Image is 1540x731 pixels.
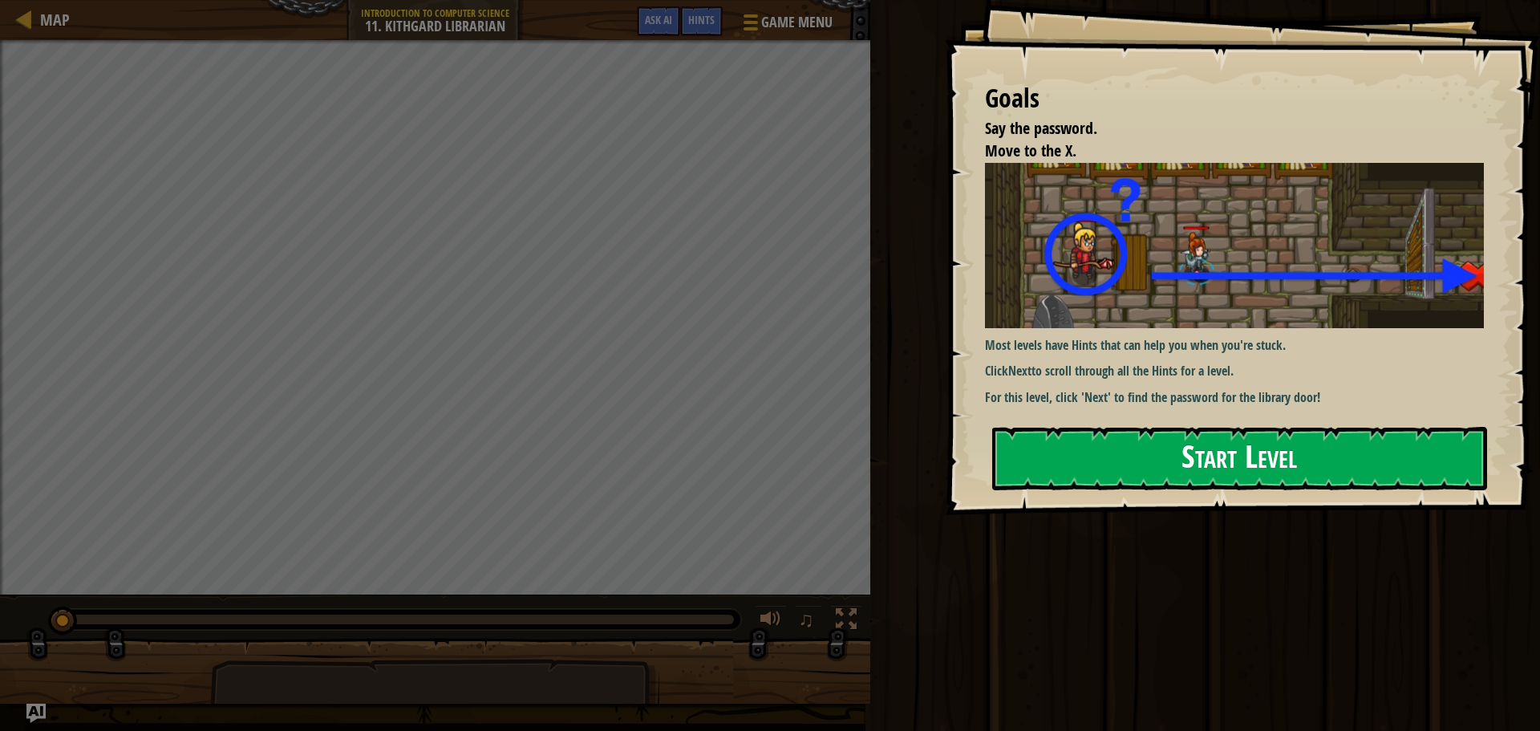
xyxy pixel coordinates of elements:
[985,140,1076,161] span: Move to the X.
[985,163,1496,328] img: Kithgard librarian
[645,12,672,27] span: Ask AI
[755,605,787,638] button: Adjust volume
[761,12,833,33] span: Game Menu
[985,388,1496,407] p: For this level, click 'Next' to find the password for the library door!
[1008,362,1031,380] strong: Next
[731,6,842,44] button: Game Menu
[637,6,680,36] button: Ask AI
[830,605,862,638] button: Toggle fullscreen
[40,9,70,30] span: Map
[985,80,1484,117] div: Goals
[985,362,1496,380] p: Click to scroll through all the Hints for a level.
[985,336,1496,355] p: Most levels have Hints that can help you when you're stuck.
[795,605,822,638] button: ♫
[798,607,814,632] span: ♫
[965,117,1480,140] li: Say the password.
[992,427,1487,490] button: Start Level
[965,140,1480,163] li: Move to the X.
[688,12,715,27] span: Hints
[26,704,46,723] button: Ask AI
[32,9,70,30] a: Map
[985,117,1097,139] span: Say the password.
